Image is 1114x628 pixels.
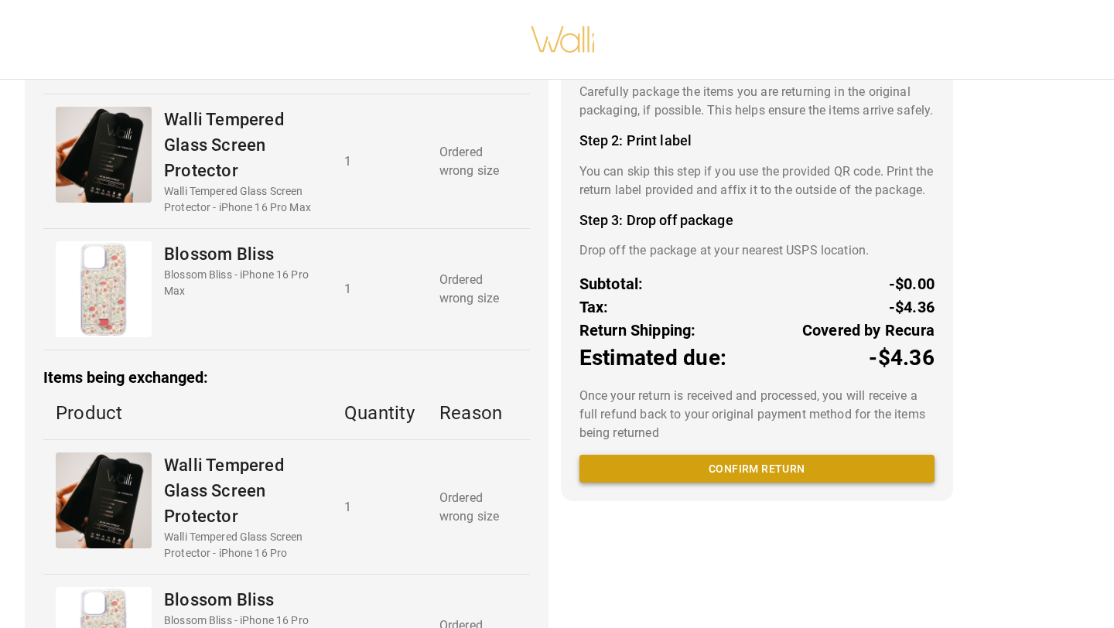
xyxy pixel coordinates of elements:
p: 1 [344,498,415,517]
p: Carefully package the items you are returning in the original packaging, if possible. This helps ... [579,83,935,120]
p: Reason [439,399,518,427]
p: You can skip this step if you use the provided QR code. Print the return label provided and affix... [579,162,935,200]
p: -$0.00 [889,272,935,295]
p: Ordered wrong size [439,271,518,308]
p: Subtotal: [579,272,644,295]
p: -$4.36 [889,295,935,319]
p: Drop off the package at your nearest USPS location. [579,241,935,260]
p: 1 [344,152,415,171]
p: 1 [344,280,415,299]
img: walli-inc.myshopify.com [530,6,596,73]
h4: Step 2: Print label [579,132,935,149]
p: Estimated due: [579,342,727,374]
p: Covered by Recura [802,319,935,342]
p: Walli Tempered Glass Screen Protector [164,107,320,183]
p: Quantity [344,399,415,427]
p: Ordered wrong size [439,143,518,180]
p: Return Shipping: [579,319,696,342]
p: Walli Tempered Glass Screen Protector [164,452,320,529]
p: Blossom Bliss [164,241,320,267]
p: Product [56,399,320,427]
p: Walli Tempered Glass Screen Protector - iPhone 16 Pro [164,529,320,561]
p: Walli Tempered Glass Screen Protector - iPhone 16 Pro Max [164,183,320,216]
p: Once your return is received and processed, you will receive a full refund back to your original ... [579,387,935,442]
p: -$4.36 [869,342,935,374]
p: Blossom Bliss - iPhone 16 Pro Max [164,267,320,299]
p: Tax: [579,295,609,319]
p: Ordered wrong size [439,489,518,526]
p: Blossom Bliss [164,587,309,613]
h3: Items being exchanged: [43,369,530,387]
h4: Step 3: Drop off package [579,212,935,229]
button: Confirm return [579,455,935,483]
